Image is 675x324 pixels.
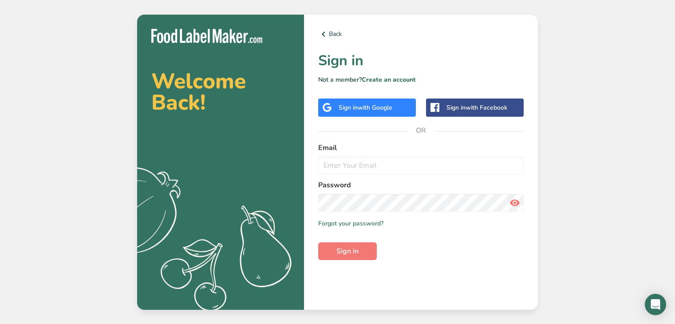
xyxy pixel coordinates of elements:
a: Forgot your password? [318,219,383,228]
label: Password [318,180,524,190]
div: Open Intercom Messenger [645,294,666,315]
input: Enter Your Email [318,157,524,174]
p: Not a member? [318,75,524,84]
h1: Sign in [318,50,524,71]
span: with Facebook [466,103,507,112]
span: Sign in [336,246,359,257]
label: Email [318,142,524,153]
span: with Google [358,103,392,112]
img: Food Label Maker [151,29,262,43]
div: Sign in [339,103,392,112]
a: Back [318,29,524,40]
button: Sign in [318,242,377,260]
div: Sign in [446,103,507,112]
h2: Welcome Back! [151,71,290,113]
span: OR [408,117,434,144]
a: Create an account [362,75,416,84]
